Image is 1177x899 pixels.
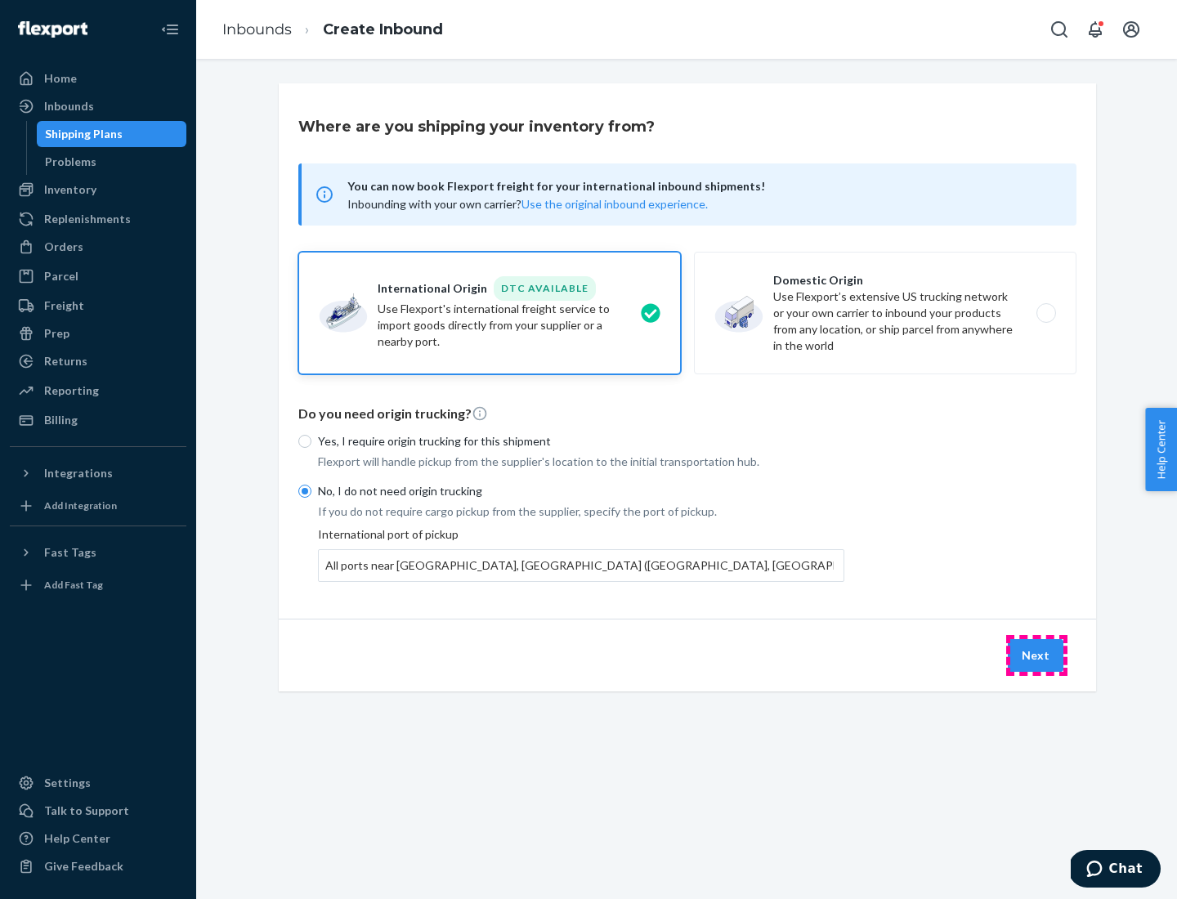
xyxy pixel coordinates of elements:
a: Inbounds [222,20,292,38]
button: Open Search Box [1043,13,1076,46]
div: Talk to Support [44,803,129,819]
input: Yes, I require origin trucking for this shipment [298,435,311,448]
a: Prep [10,320,186,347]
a: Shipping Plans [37,121,187,147]
button: Use the original inbound experience. [521,196,708,212]
div: Parcel [44,268,78,284]
ol: breadcrumbs [209,6,456,54]
a: Settings [10,770,186,796]
a: Freight [10,293,186,319]
div: Shipping Plans [45,126,123,142]
span: Inbounding with your own carrier? [347,197,708,211]
button: Help Center [1145,408,1177,491]
div: Replenishments [44,211,131,227]
div: International port of pickup [318,526,844,582]
a: Home [10,65,186,92]
div: Freight [44,297,84,314]
div: Add Fast Tag [44,578,103,592]
p: Do you need origin trucking? [298,405,1076,423]
button: Next [1008,639,1063,672]
a: Help Center [10,825,186,852]
a: Problems [37,149,187,175]
iframe: Opens a widget where you can chat to one of our agents [1071,850,1161,891]
div: Add Integration [44,499,117,512]
p: Flexport will handle pickup from the supplier's location to the initial transportation hub. [318,454,844,470]
div: Returns [44,353,87,369]
button: Open notifications [1079,13,1112,46]
div: Orders [44,239,83,255]
div: Fast Tags [44,544,96,561]
button: Give Feedback [10,853,186,879]
img: Flexport logo [18,21,87,38]
div: Reporting [44,382,99,399]
a: Billing [10,407,186,433]
a: Inbounds [10,93,186,119]
div: Prep [44,325,69,342]
h3: Where are you shipping your inventory from? [298,116,655,137]
div: Integrations [44,465,113,481]
a: Parcel [10,263,186,289]
p: If you do not require cargo pickup from the supplier, specify the port of pickup. [318,503,844,520]
div: Settings [44,775,91,791]
a: Replenishments [10,206,186,232]
div: Inbounds [44,98,94,114]
a: Create Inbound [323,20,443,38]
input: No, I do not need origin trucking [298,485,311,498]
a: Reporting [10,378,186,404]
a: Add Integration [10,493,186,519]
a: Returns [10,348,186,374]
span: You can now book Flexport freight for your international inbound shipments! [347,177,1057,196]
button: Integrations [10,460,186,486]
div: Give Feedback [44,858,123,874]
p: Yes, I require origin trucking for this shipment [318,433,844,449]
a: Add Fast Tag [10,572,186,598]
button: Fast Tags [10,539,186,566]
button: Open account menu [1115,13,1148,46]
div: Inventory [44,181,96,198]
a: Orders [10,234,186,260]
button: Talk to Support [10,798,186,824]
div: Billing [44,412,78,428]
a: Inventory [10,177,186,203]
button: Close Navigation [154,13,186,46]
div: Help Center [44,830,110,847]
div: Problems [45,154,96,170]
p: No, I do not need origin trucking [318,483,844,499]
div: Home [44,70,77,87]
